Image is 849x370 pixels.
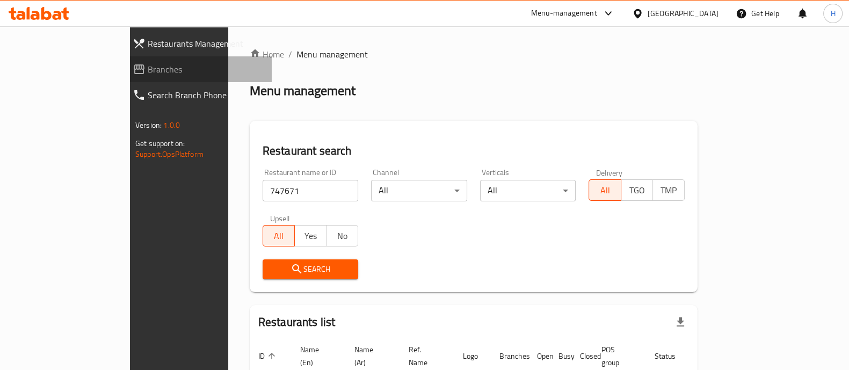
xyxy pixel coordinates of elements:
button: All [263,225,295,246]
span: Restaurants Management [148,37,263,50]
span: Status [655,350,690,362]
nav: breadcrumb [250,48,698,61]
span: No [331,228,354,244]
span: TGO [626,183,649,198]
div: All [480,180,576,201]
button: TMP [652,179,685,201]
a: Support.OpsPlatform [135,147,204,161]
div: All [371,180,467,201]
label: Delivery [596,169,623,176]
span: Search [271,263,350,276]
label: Upsell [270,214,290,222]
button: Yes [294,225,326,246]
span: Branches [148,63,263,76]
h2: Menu management [250,82,355,99]
span: 1.0.0 [163,118,180,132]
span: Version: [135,118,162,132]
a: Branches [124,56,272,82]
div: [GEOGRAPHIC_DATA] [648,8,719,19]
span: Get support on: [135,136,185,150]
span: H [830,8,835,19]
span: All [593,183,616,198]
span: TMP [657,183,680,198]
h2: Restaurant search [263,143,685,159]
span: Ref. Name [409,343,441,369]
span: Name (En) [300,343,333,369]
span: Menu management [296,48,368,61]
button: Search [263,259,359,279]
li: / [288,48,292,61]
div: Export file [667,309,693,335]
a: Search Branch Phone [124,82,272,108]
div: Menu-management [531,7,597,20]
h2: Restaurants list [258,314,335,330]
span: Yes [299,228,322,244]
button: No [326,225,358,246]
span: All [267,228,291,244]
input: Search for restaurant name or ID.. [263,180,359,201]
a: Restaurants Management [124,31,272,56]
button: TGO [621,179,653,201]
button: All [589,179,621,201]
span: POS group [601,343,633,369]
span: Search Branch Phone [148,89,263,101]
span: ID [258,350,279,362]
span: Name (Ar) [354,343,387,369]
